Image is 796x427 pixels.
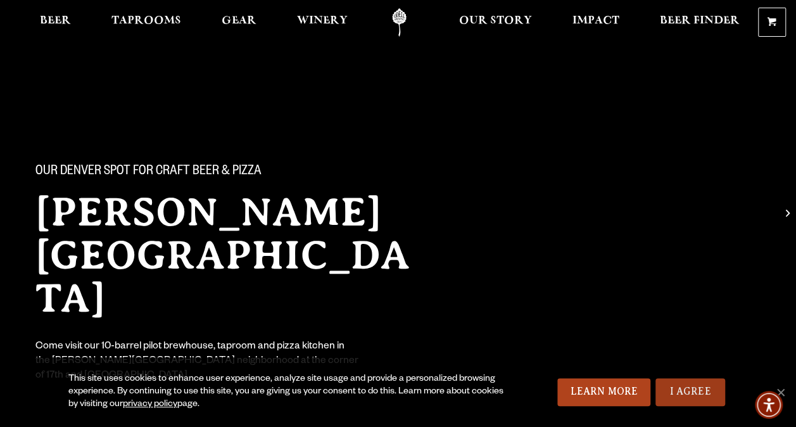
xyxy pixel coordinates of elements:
span: Impact [572,16,619,26]
span: Beer [40,16,71,26]
span: Gear [222,16,256,26]
div: Come visit our 10-barrel pilot brewhouse, taproom and pizza kitchen in the [PERSON_NAME][GEOGRAPH... [35,340,360,384]
a: Impact [564,8,628,37]
span: Our Story [459,16,532,26]
a: Odell Home [376,8,423,37]
a: Winery [289,8,356,37]
span: Beer Finder [660,16,740,26]
a: I Agree [655,378,725,406]
span: Taprooms [111,16,181,26]
div: Accessibility Menu [755,391,783,419]
a: Taprooms [103,8,189,37]
a: Gear [213,8,265,37]
span: Our Denver spot for craft beer & pizza [35,164,262,181]
a: Beer [32,8,79,37]
a: Learn More [557,378,650,406]
a: privacy policy [123,400,177,410]
span: Winery [297,16,348,26]
a: Beer Finder [652,8,748,37]
a: Our Story [451,8,540,37]
div: This site uses cookies to enhance user experience, analyze site usage and provide a personalized ... [68,373,508,411]
h2: [PERSON_NAME][GEOGRAPHIC_DATA] [35,191,431,320]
